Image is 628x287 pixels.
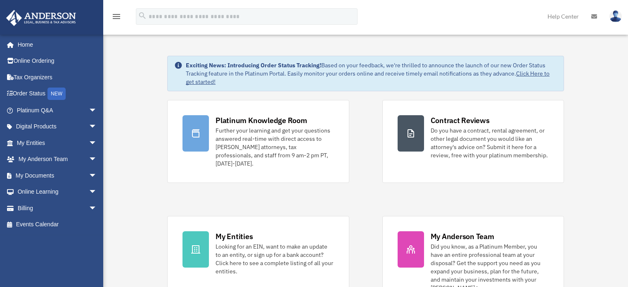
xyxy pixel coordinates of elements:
strong: Exciting News: Introducing Order Status Tracking! [186,62,321,69]
div: Based on your feedback, we're thrilled to announce the launch of our new Order Status Tracking fe... [186,61,557,86]
i: menu [111,12,121,21]
span: arrow_drop_down [89,102,105,119]
div: Do you have a contract, rental agreement, or other legal document you would like an attorney's ad... [431,126,549,159]
div: My Entities [216,231,253,242]
a: Platinum Q&Aarrow_drop_down [6,102,109,119]
a: Online Ordering [6,53,109,69]
a: Platinum Knowledge Room Further your learning and get your questions answered real-time with dire... [167,100,349,183]
a: Online Learningarrow_drop_down [6,184,109,200]
div: Further your learning and get your questions answered real-time with direct access to [PERSON_NAM... [216,126,334,168]
a: Contract Reviews Do you have a contract, rental agreement, or other legal document you would like... [382,100,564,183]
span: arrow_drop_down [89,200,105,217]
a: My Entitiesarrow_drop_down [6,135,109,151]
a: Events Calendar [6,216,109,233]
a: Billingarrow_drop_down [6,200,109,216]
a: Tax Organizers [6,69,109,85]
span: arrow_drop_down [89,167,105,184]
img: Anderson Advisors Platinum Portal [4,10,78,26]
div: Contract Reviews [431,115,490,126]
i: search [138,11,147,20]
div: My Anderson Team [431,231,494,242]
a: Order StatusNEW [6,85,109,102]
a: My Documentsarrow_drop_down [6,167,109,184]
span: arrow_drop_down [89,119,105,135]
a: My Anderson Teamarrow_drop_down [6,151,109,168]
div: NEW [47,88,66,100]
span: arrow_drop_down [89,135,105,152]
img: User Pic [609,10,622,22]
div: Looking for an EIN, want to make an update to an entity, or sign up for a bank account? Click her... [216,242,334,275]
a: Click Here to get started! [186,70,550,85]
span: arrow_drop_down [89,151,105,168]
div: Platinum Knowledge Room [216,115,307,126]
span: arrow_drop_down [89,184,105,201]
a: Home [6,36,105,53]
a: menu [111,14,121,21]
a: Digital Productsarrow_drop_down [6,119,109,135]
